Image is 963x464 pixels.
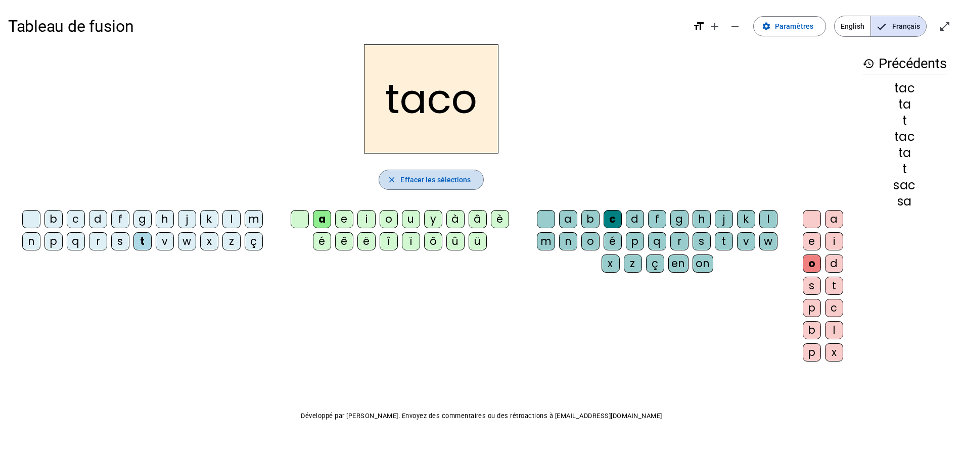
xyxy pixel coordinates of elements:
div: k [200,210,218,228]
span: Paramètres [775,20,813,32]
mat-icon: open_in_full [939,20,951,32]
div: j [715,210,733,228]
div: o [380,210,398,228]
mat-button-toggle-group: Language selection [834,16,927,37]
div: c [604,210,622,228]
div: j [178,210,196,228]
div: t [133,232,152,250]
button: Effacer les sélections [379,170,483,190]
div: tac [862,82,947,94]
div: z [624,254,642,273]
div: p [626,232,644,250]
div: ô [424,232,442,250]
div: sa [862,195,947,208]
div: v [156,232,174,250]
div: h [693,210,711,228]
button: Entrer en plein écran [935,16,955,36]
div: e [335,210,353,228]
div: x [200,232,218,250]
div: d [89,210,107,228]
div: m [245,210,263,228]
div: â [469,210,487,228]
mat-icon: format_size [693,20,705,32]
div: t [825,277,843,295]
div: p [44,232,63,250]
div: p [803,343,821,362]
mat-icon: close [387,175,396,184]
h3: Précédents [862,53,947,75]
div: l [759,210,777,228]
div: h [156,210,174,228]
div: ç [245,232,263,250]
div: ï [402,232,420,250]
div: s [693,232,711,250]
div: r [89,232,107,250]
span: English [835,16,870,36]
mat-icon: history [862,58,875,70]
div: o [803,254,821,273]
div: i [357,210,376,228]
mat-icon: remove [729,20,741,32]
div: q [648,232,666,250]
div: à [446,210,465,228]
p: Développé par [PERSON_NAME]. Envoyez des commentaires ou des rétroactions à [EMAIL_ADDRESS][DOMAI... [8,410,955,422]
div: c [67,210,85,228]
div: a [825,210,843,228]
div: ç [646,254,664,273]
div: ê [335,232,353,250]
div: é [604,232,622,250]
div: a [559,210,577,228]
div: e [803,232,821,250]
div: t [715,232,733,250]
div: m [537,232,555,250]
div: z [222,232,241,250]
div: û [446,232,465,250]
div: w [178,232,196,250]
div: ü [469,232,487,250]
div: f [648,210,666,228]
div: a [313,210,331,228]
div: q [67,232,85,250]
div: on [693,254,713,273]
div: i [825,232,843,250]
div: sac [862,179,947,191]
div: b [44,210,63,228]
div: c [825,299,843,317]
div: ta [862,147,947,159]
div: g [670,210,689,228]
div: b [581,210,600,228]
div: k [737,210,755,228]
div: î [380,232,398,250]
div: p [803,299,821,317]
div: o [581,232,600,250]
div: t [862,115,947,127]
div: è [491,210,509,228]
button: Augmenter la taille de la police [705,16,725,36]
div: x [825,343,843,362]
div: g [133,210,152,228]
div: ë [357,232,376,250]
span: Effacer les sélections [400,174,471,186]
div: s [803,277,821,295]
div: l [222,210,241,228]
h2: taco [364,44,498,153]
h1: Tableau de fusion [8,10,684,42]
div: y [424,210,442,228]
mat-icon: add [709,20,721,32]
div: tac [862,131,947,143]
div: u [402,210,420,228]
span: Français [871,16,926,36]
button: Diminuer la taille de la police [725,16,745,36]
div: l [825,321,843,339]
mat-icon: settings [762,22,771,31]
div: é [313,232,331,250]
div: f [111,210,129,228]
div: ta [862,98,947,111]
div: v [737,232,755,250]
div: d [626,210,644,228]
div: s [111,232,129,250]
div: n [22,232,40,250]
button: Paramètres [753,16,826,36]
div: d [825,254,843,273]
div: t [862,163,947,175]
